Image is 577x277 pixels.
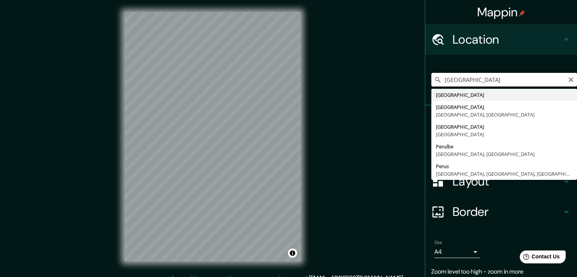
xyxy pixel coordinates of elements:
iframe: Help widget launcher [509,247,569,269]
div: [GEOGRAPHIC_DATA], [GEOGRAPHIC_DATA] [436,150,572,158]
img: pin-icon.png [519,10,525,16]
label: Size [434,239,442,246]
div: [GEOGRAPHIC_DATA] [436,91,572,99]
div: [GEOGRAPHIC_DATA] [436,103,572,111]
div: [GEOGRAPHIC_DATA], [GEOGRAPHIC_DATA], [GEOGRAPHIC_DATA] [436,170,572,178]
h4: Location [453,32,562,47]
div: [GEOGRAPHIC_DATA], [GEOGRAPHIC_DATA] [436,111,572,118]
div: [GEOGRAPHIC_DATA] [436,131,572,138]
div: Border [425,197,577,227]
div: Pins [425,105,577,136]
h4: Layout [453,174,562,189]
input: Pick your city or area [431,73,577,87]
button: Toggle attribution [288,249,297,258]
p: Zoom level too high - zoom in more [431,267,571,276]
div: [GEOGRAPHIC_DATA] [436,123,572,131]
div: Style [425,136,577,166]
button: Clear [568,76,574,83]
h4: Border [453,204,562,219]
div: Perus [436,162,572,170]
canvas: Map [124,12,301,261]
div: Location [425,24,577,55]
div: Peruíbe [436,143,572,150]
div: Layout [425,166,577,197]
div: A4 [434,246,480,258]
h4: Mappin [477,5,525,20]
